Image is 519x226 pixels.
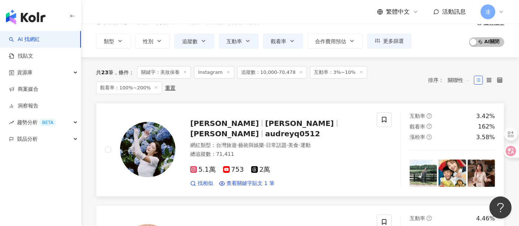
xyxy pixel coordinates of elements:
[219,34,259,48] button: 互動率
[427,113,432,119] span: question-circle
[310,66,367,79] span: 互動率：3%~10%
[238,142,264,148] span: 藝術與娛樂
[427,124,432,129] span: question-circle
[476,215,495,223] div: 4.46%
[190,119,259,128] span: [PERSON_NAME]
[410,160,437,187] img: post-image
[476,112,495,120] div: 3.42%
[410,215,425,221] span: 互動率
[223,166,244,174] span: 753
[182,38,198,44] span: 追蹤數
[410,134,425,140] span: 漲粉率
[226,38,242,44] span: 互動率
[383,38,404,44] span: 更多篩選
[190,129,259,138] span: [PERSON_NAME]
[448,74,470,86] span: 關聯性
[9,52,33,60] a: 找貼文
[96,69,113,75] div: 共 筆
[237,66,307,79] span: 追蹤數：10,000-70,478
[410,113,425,119] span: 互動率
[216,142,237,148] span: 台灣旅遊
[315,38,346,44] span: 合作費用預估
[485,8,491,16] span: 達
[190,151,368,158] div: 總追蹤數 ： 71,411
[427,216,432,221] span: question-circle
[251,166,270,174] span: 2萬
[96,103,504,196] a: KOL Avatar[PERSON_NAME][PERSON_NAME][PERSON_NAME]audreyq0512網紅類型：台灣旅遊·藝術與娛樂·日常話題·美食·運動總追蹤數：71,411...
[219,180,274,187] a: 查看關鍵字貼文 1 筆
[300,142,311,148] span: 運動
[198,180,213,187] span: 找相似
[101,69,108,75] span: 23
[476,133,495,141] div: 3.58%
[39,119,56,126] div: BETA
[265,119,334,128] span: [PERSON_NAME]
[489,196,512,219] iframe: Help Scout Beacon - Open
[287,142,288,148] span: ·
[135,34,170,48] button: 性別
[96,34,131,48] button: 類型
[468,160,495,187] img: post-image
[17,131,38,147] span: 競品分析
[9,102,38,110] a: 洞察報告
[263,34,303,48] button: 觀看率
[9,86,38,93] a: 商案媒合
[307,34,363,48] button: 合作費用預估
[137,66,191,79] span: 關鍵字：美妝保養
[104,38,114,44] span: 類型
[190,166,216,174] span: 5.1萬
[165,85,175,91] div: 重置
[367,34,412,48] button: 更多篩選
[174,34,214,48] button: 追蹤數
[478,123,495,131] div: 162%
[438,160,466,187] img: post-image
[428,74,474,86] div: 排序：
[288,142,298,148] span: 美食
[265,129,320,138] span: audreyq0512
[442,8,466,15] span: 活動訊息
[410,124,425,130] span: 觀看率
[264,142,266,148] span: ·
[96,82,162,94] span: 觀看率：100%~200%
[226,180,274,187] span: 查看關鍵字貼文 1 筆
[386,8,410,16] span: 繁體中文
[9,36,40,43] a: searchAI 找網紅
[120,122,175,177] img: KOL Avatar
[427,134,432,140] span: question-circle
[143,38,153,44] span: 性別
[6,10,45,24] img: logo
[194,66,234,79] span: Instagram
[237,142,238,148] span: ·
[298,142,300,148] span: ·
[271,38,286,44] span: 觀看率
[113,69,134,75] span: 條件 ：
[266,142,287,148] span: 日常話題
[17,64,33,81] span: 資源庫
[190,180,213,187] a: 找相似
[9,120,14,125] span: rise
[17,114,56,131] span: 趨勢分析
[190,142,368,149] div: 網紅類型 ：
